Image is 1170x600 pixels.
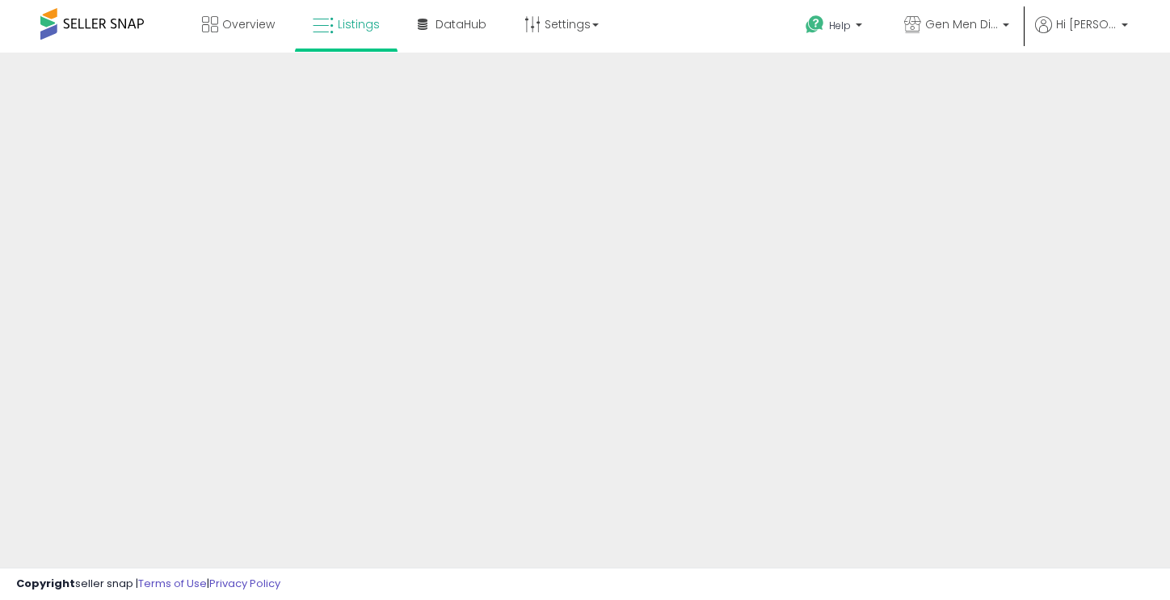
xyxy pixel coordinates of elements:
[1035,16,1128,53] a: Hi [PERSON_NAME]
[805,15,825,35] i: Get Help
[16,576,75,591] strong: Copyright
[338,16,380,32] span: Listings
[209,576,280,591] a: Privacy Policy
[925,16,998,32] span: Gen Men Distributor
[1056,16,1117,32] span: Hi [PERSON_NAME]
[138,576,207,591] a: Terms of Use
[829,19,851,32] span: Help
[793,2,878,53] a: Help
[16,577,280,592] div: seller snap | |
[222,16,275,32] span: Overview
[436,16,486,32] span: DataHub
